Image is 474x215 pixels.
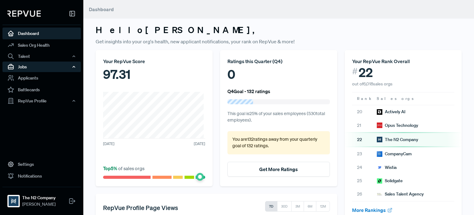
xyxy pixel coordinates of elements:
[352,207,393,213] a: More Rankings
[2,96,81,106] button: RepVue Profile
[352,65,358,78] span: #
[377,191,424,197] div: Sales Talent Agency
[357,151,372,157] span: 23
[2,170,81,182] a: Notifications
[227,88,270,94] h6: Q4 Goal - 132 ratings
[352,58,410,64] span: Your RepVue Rank Overall
[277,201,292,212] button: 30D
[291,201,304,212] button: 3M
[357,109,372,115] span: 20
[103,58,205,65] div: Your RepVue Score
[357,191,372,197] span: 26
[227,162,330,177] button: Get More Ratings
[89,6,114,12] span: Dashboard
[377,109,382,115] img: Actively AI
[359,65,373,80] span: 22
[22,201,56,208] span: [PERSON_NAME]
[377,122,418,129] div: Opus Technology
[377,109,405,115] div: Actively AI
[2,62,81,72] button: Jobs
[377,151,382,157] img: CompanyCam
[2,84,81,96] a: Battlecards
[103,165,118,171] span: Top 5 %
[227,110,330,124] p: This goal is 25 % of your sales employees ( 530 total employees).
[2,187,81,210] a: The N2 CompanyThe N2 Company[PERSON_NAME]
[194,141,205,147] span: [DATE]
[377,151,412,157] div: CompanyCam
[2,72,81,84] a: Applicants
[377,191,382,197] img: Sales Talent Agency
[265,201,277,212] button: 7D
[103,165,144,171] span: of sales orgs
[96,25,462,35] h3: Hello [PERSON_NAME] ,
[2,51,81,62] button: Talent
[352,81,393,87] span: out of 6,018 sales orgs
[96,38,462,45] p: Get insights into your org's health, new applicant notifications, your rank on RepVue & more!
[103,204,178,211] h5: RepVue Profile Page Views
[377,137,382,142] img: The N2 Company
[357,178,372,184] span: 25
[357,122,372,129] span: 21
[227,58,330,65] div: Ratings this Quarter ( Q4 )
[2,39,81,51] a: Sales Org Health
[377,136,418,143] div: The N2 Company
[9,196,19,206] img: The N2 Company
[316,201,330,212] button: 12M
[377,178,403,184] div: Solidgate
[7,11,41,17] img: RepVue
[227,65,330,84] div: 0
[2,158,81,170] a: Settings
[377,165,382,170] img: Wistia
[22,195,56,201] strong: The N2 Company
[103,65,205,84] div: 97.31
[304,201,316,212] button: 6M
[103,141,114,147] span: [DATE]
[2,28,81,39] a: Dashboard
[357,136,372,143] span: 22
[357,164,372,171] span: 24
[377,178,382,184] img: Solidgate
[232,136,325,149] p: You are 132 ratings away from your quarterly goal of 132 ratings .
[377,123,382,128] img: Opus Technology
[377,164,397,171] div: Wistia
[357,96,372,101] span: Rank
[377,96,415,101] span: Sales orgs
